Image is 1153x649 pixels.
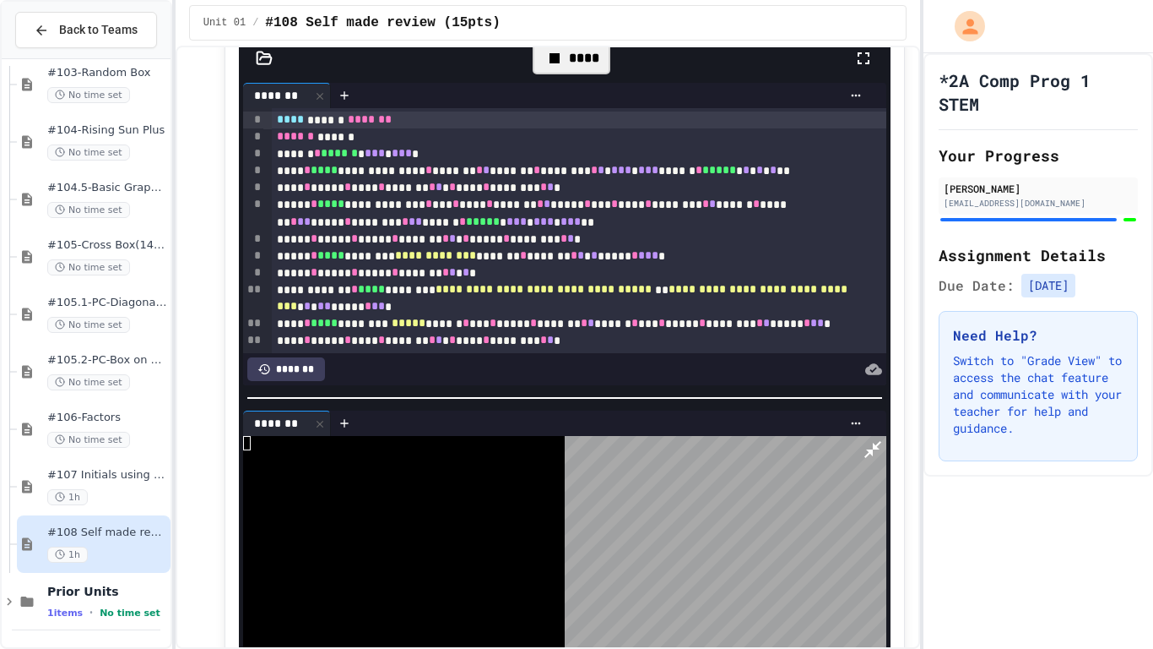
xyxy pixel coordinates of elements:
[47,547,88,563] span: 1h
[944,197,1133,210] div: [EMAIL_ADDRESS][DOMAIN_NAME]
[47,123,167,138] span: #104-Rising Sun Plus
[939,243,1138,267] h2: Assignment Details
[953,352,1123,437] p: Switch to "Grade View" to access the chat feature and communicate with your teacher for help and ...
[47,353,167,368] span: #105.2-PC-Box on Box
[944,181,1133,196] div: [PERSON_NAME]
[47,202,130,218] span: No time set
[47,181,167,195] span: #104.5-Basic Graphics Review
[47,259,130,275] span: No time set
[937,7,989,46] div: My Account
[203,16,246,30] span: Unit 01
[47,432,130,448] span: No time set
[939,144,1138,167] h2: Your Progress
[47,145,130,161] span: No time set
[47,526,167,540] span: #108 Self made review (15pts)
[1021,274,1075,297] span: [DATE]
[47,374,130,390] span: No time set
[47,317,130,333] span: No time set
[953,325,1123,346] h3: Need Help?
[47,468,167,483] span: #107 Initials using shapes
[47,238,167,253] span: #105-Cross Box(14pts)
[939,68,1138,116] h1: *2A Comp Prog 1 STEM
[47,296,167,310] span: #105.1-PC-Diagonal line
[47,584,167,599] span: Prior Units
[15,12,157,48] button: Back to Teams
[100,608,160,619] span: No time set
[47,66,167,80] span: #103-Random Box
[47,87,130,103] span: No time set
[47,489,88,505] span: 1h
[47,411,167,425] span: #106-Factors
[47,608,83,619] span: 1 items
[59,21,138,39] span: Back to Teams
[939,275,1015,296] span: Due Date:
[265,13,500,33] span: #108 Self made review (15pts)
[89,606,93,619] span: •
[252,16,258,30] span: /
